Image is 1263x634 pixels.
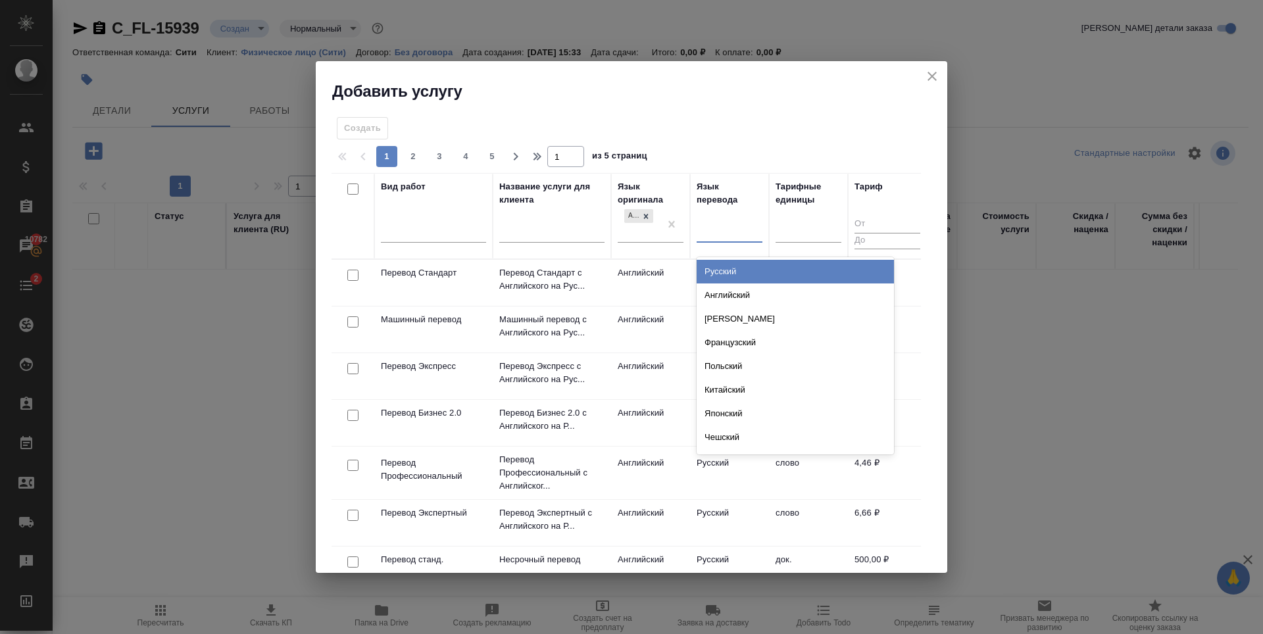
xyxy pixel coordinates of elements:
td: Русский [690,353,769,399]
td: Английский [611,450,690,496]
span: 4 [455,150,476,163]
input: До [854,233,920,249]
p: Перевод станд. несрочный [381,553,486,579]
p: Перевод Экспресс [381,360,486,373]
div: Английский [624,209,639,223]
div: Русский [697,260,894,283]
td: Русский [690,500,769,546]
td: Русский [690,260,769,306]
p: Машинный перевод [381,313,486,326]
div: Японский [697,402,894,426]
span: из 5 страниц [592,148,647,167]
p: Перевод Бизнес 2.0 [381,406,486,420]
td: Русский [690,306,769,353]
td: Английский [611,400,690,446]
p: Перевод Бизнес 2.0 с Английского на Р... [499,406,605,433]
td: слово [769,500,848,546]
div: Сербский [697,449,894,473]
td: Русский [690,450,769,496]
div: Польский [697,354,894,378]
td: Английский [611,547,690,593]
div: Чешский [697,426,894,449]
p: Машинный перевод с Английского на Рус... [499,313,605,339]
td: 500,00 ₽ [848,547,927,593]
p: Перевод Экспертный с Английского на Р... [499,506,605,533]
td: Английский [611,306,690,353]
td: 6,66 ₽ [848,500,927,546]
p: Несрочный перевод стандартных докумен... [499,553,605,579]
span: 5 [482,150,503,163]
div: Вид работ [381,180,426,193]
div: Язык оригинала [618,180,683,207]
div: Английский [697,283,894,307]
h2: Добавить услугу [332,81,947,102]
td: Русский [690,547,769,593]
td: док. [769,547,848,593]
td: Русский [690,400,769,446]
button: 3 [429,146,450,167]
p: Перевод Экспертный [381,506,486,520]
button: 5 [482,146,503,167]
td: Английский [611,260,690,306]
div: Тарифные единицы [776,180,841,207]
input: От [854,216,920,233]
div: Название услуги для клиента [499,180,605,207]
span: 2 [403,150,424,163]
p: Перевод Стандарт [381,266,486,280]
td: 4,46 ₽ [848,450,927,496]
div: Тариф [854,180,883,193]
div: Французский [697,331,894,354]
p: Перевод Профессиональный с Английског... [499,453,605,493]
button: 4 [455,146,476,167]
span: 3 [429,150,450,163]
div: Язык перевода [697,180,762,207]
div: Китайский [697,378,894,402]
button: 2 [403,146,424,167]
p: Перевод Экспресс с Английского на Рус... [499,360,605,386]
td: Английский [611,500,690,546]
td: Английский [611,353,690,399]
p: Перевод Стандарт с Английского на Рус... [499,266,605,293]
div: Английский [623,208,655,224]
td: слово [769,450,848,496]
p: Перевод Профессиональный [381,456,486,483]
div: [PERSON_NAME] [697,307,894,331]
button: close [922,66,942,86]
